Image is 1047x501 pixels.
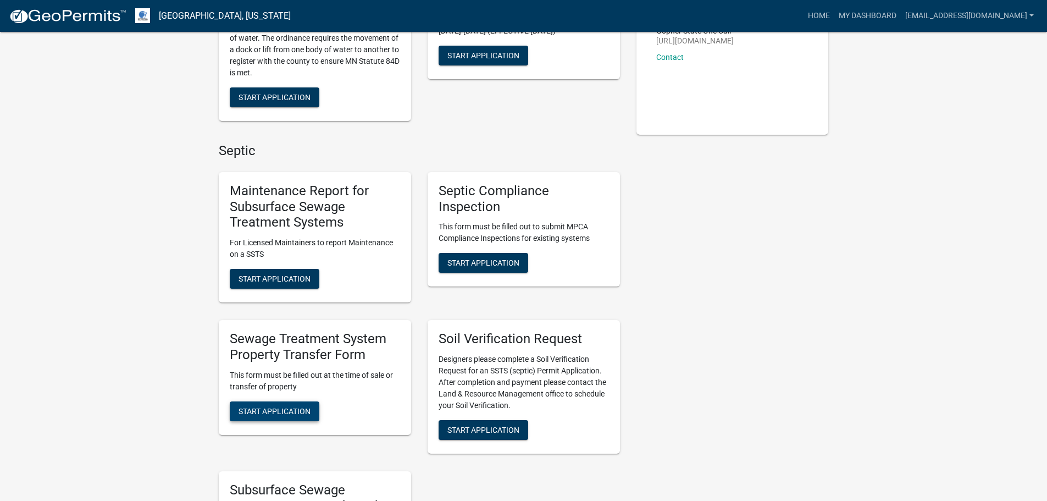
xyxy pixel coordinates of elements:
p: [URL][DOMAIN_NAME] [656,37,734,45]
a: Home [804,5,834,26]
a: Contact [656,53,684,62]
span: Start Application [239,406,311,415]
p: This form must be filled out to submit MPCA Compliance Inspections for existing systems [439,221,609,244]
button: Start Application [439,420,528,440]
button: Start Application [230,401,319,421]
span: Start Application [239,274,311,283]
img: Otter Tail County, Minnesota [135,8,150,23]
span: Start Application [447,426,519,434]
p: For Licensed Maintainers to report Maintenance on a SSTS [230,237,400,260]
p: Designers please complete a Soil Verification Request for an SSTS (septic) Permit Application. Af... [439,354,609,411]
span: Start Application [447,258,519,267]
a: [GEOGRAPHIC_DATA], [US_STATE] [159,7,291,25]
span: Start Application [447,51,519,59]
a: My Dashboard [834,5,901,26]
h5: Sewage Treatment System Property Transfer Form [230,331,400,363]
button: Start Application [439,46,528,65]
span: Start Application [239,93,311,102]
p: This form must be filled out at the time of sale or transfer of property [230,370,400,393]
button: Start Application [439,253,528,273]
h5: Soil Verification Request [439,331,609,347]
h5: Septic Compliance Inspection [439,183,609,215]
p: Gopher State One Call [656,27,734,35]
button: Start Application [230,269,319,289]
h4: Septic [219,143,620,159]
button: Start Application [230,87,319,107]
h5: Maintenance Report for Subsurface Sewage Treatment Systems [230,183,400,230]
a: [EMAIL_ADDRESS][DOMAIN_NAME] [901,5,1038,26]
